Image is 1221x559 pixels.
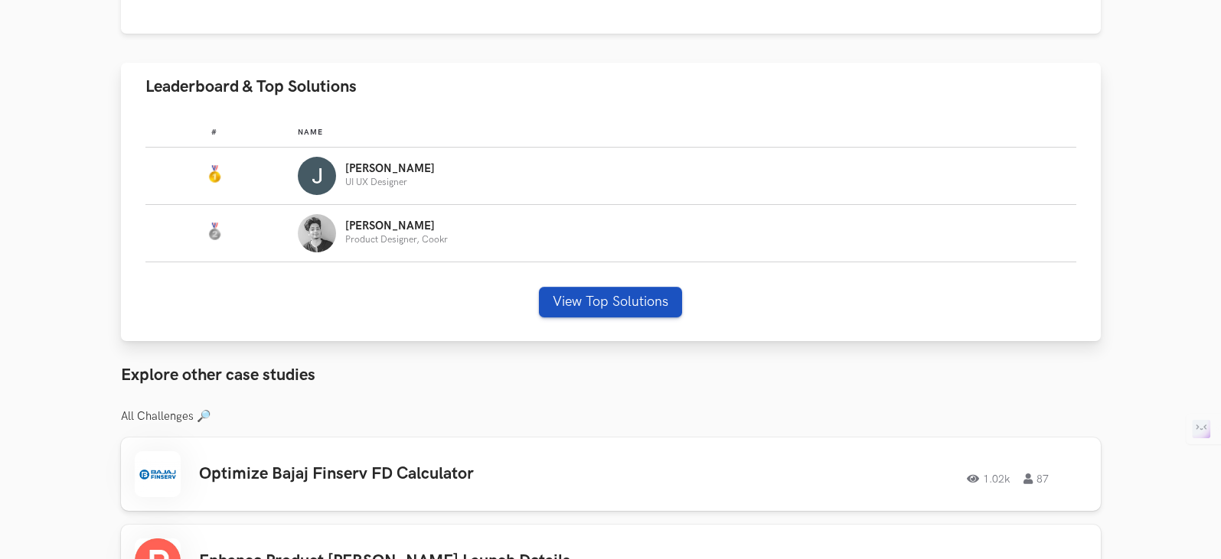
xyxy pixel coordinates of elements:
div: Leaderboard & Top Solutions [121,111,1101,342]
h3: All Challenges 🔎 [121,410,1101,424]
span: Name [298,128,323,137]
span: 87 [1023,473,1049,484]
span: # [211,128,217,137]
button: View Top Solutions [539,287,682,317]
table: Leaderboard [145,115,1076,262]
img: Gold Medal [205,165,224,184]
p: Product Designer, Cookr [345,235,448,245]
p: [PERSON_NAME] [345,163,435,175]
a: Optimize Bajaj Finserv FD Calculator1.02k87 [121,437,1101,511]
p: [PERSON_NAME] [345,220,448,232]
span: Leaderboard & Top Solutions [145,76,357,97]
h3: Optimize Bajaj Finserv FD Calculator [199,464,634,484]
span: 1.02k [967,473,1010,484]
img: Profile photo [298,214,336,252]
img: Silver Medal [205,223,224,241]
p: UI UX Designer [345,177,435,187]
h3: Explore other case studies [121,366,1101,385]
img: Profile photo [298,157,336,195]
button: Leaderboard & Top Solutions [121,63,1101,111]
